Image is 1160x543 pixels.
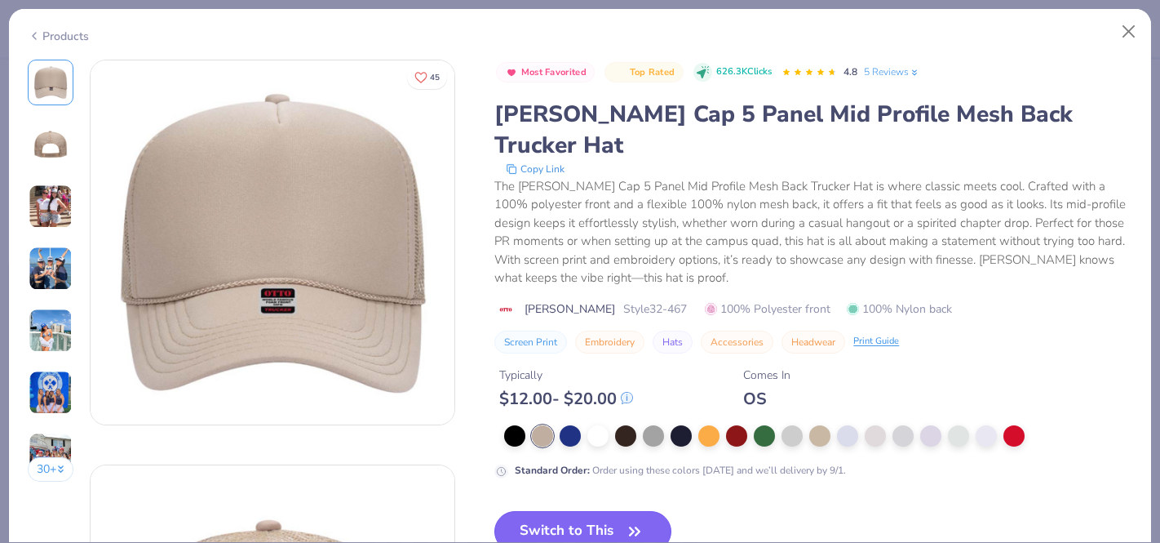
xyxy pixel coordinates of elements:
[843,65,857,78] span: 4.8
[29,309,73,353] img: User generated content
[494,303,516,316] img: brand logo
[781,60,837,86] div: 4.8 Stars
[501,161,569,177] button: copy to clipboard
[29,371,73,415] img: User generated content
[29,185,73,229] img: User generated content
[505,66,518,79] img: Most Favorited sort
[31,125,70,164] img: Back
[525,300,615,318] span: [PERSON_NAME]
[623,300,687,318] span: Style 32-467
[613,66,626,79] img: Top Rated sort
[407,65,447,89] button: Like
[31,63,70,102] img: Front
[716,65,772,79] span: 626.3K Clicks
[853,335,899,349] div: Print Guide
[653,331,693,354] button: Hats
[29,433,73,477] img: User generated content
[28,28,89,45] div: Products
[494,177,1132,287] div: The [PERSON_NAME] Cap 5 Panel Mid Profile Mesh Back Trucker Hat is where classic meets cool. Craf...
[701,331,773,354] button: Accessories
[430,73,440,82] span: 45
[28,457,74,482] button: 30+
[496,62,595,83] button: Badge Button
[515,463,846,478] div: Order using these colors [DATE] and we’ll delivery by 9/1.
[499,389,633,409] div: $ 12.00 - $ 20.00
[743,367,790,384] div: Comes In
[781,331,845,354] button: Headwear
[29,247,73,291] img: User generated content
[521,68,587,77] span: Most Favorited
[630,68,675,77] span: Top Rated
[743,389,790,409] div: OS
[864,65,920,79] a: 5 Reviews
[494,99,1132,161] div: [PERSON_NAME] Cap 5 Panel Mid Profile Mesh Back Trucker Hat
[1114,16,1145,47] button: Close
[91,60,454,425] img: Front
[604,62,683,83] button: Badge Button
[847,300,952,318] span: 100% Nylon back
[515,464,590,477] strong: Standard Order :
[494,331,567,354] button: Screen Print
[705,300,830,318] span: 100% Polyester front
[575,331,644,354] button: Embroidery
